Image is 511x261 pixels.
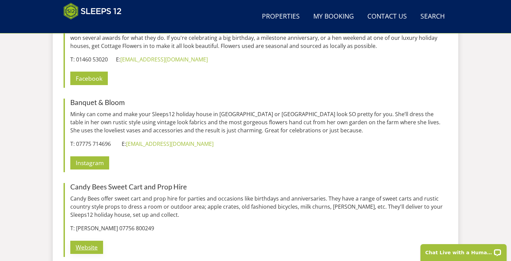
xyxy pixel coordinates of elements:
iframe: LiveChat chat widget [416,240,511,261]
a: Facebook [70,72,108,85]
h3: Banquet & Bloom [70,99,447,106]
a: Contact Us [365,9,410,24]
a: My Booking [311,9,357,24]
a: Properties [259,9,302,24]
p: A lot of creativity goes into every single arrangement created by [PERSON_NAME] and her team of q... [70,26,447,50]
a: Search [418,9,447,24]
a: Website [70,241,103,254]
p: T: [PERSON_NAME] 07756 800249 [70,224,447,232]
p: Candy Bees offer sweet cart and prop hire for parties and occasions like birthdays and anniversar... [70,194,447,219]
p: T: 01460 53020 E: [70,55,447,63]
a: [EMAIL_ADDRESS][DOMAIN_NAME] [120,56,208,63]
iframe: Customer reviews powered by Trustpilot [60,24,131,29]
p: T: 07775 714696 E: [70,140,447,148]
a: Instagram [70,156,109,169]
a: [EMAIL_ADDRESS][DOMAIN_NAME] [126,140,214,148]
img: Sleeps 12 [64,3,122,20]
p: Minky can come and make your Sleeps12 holiday house in [GEOGRAPHIC_DATA] or [GEOGRAPHIC_DATA] loo... [70,110,447,134]
h3: Candy Bees Sweet Cart and Prop Hire [70,183,447,191]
